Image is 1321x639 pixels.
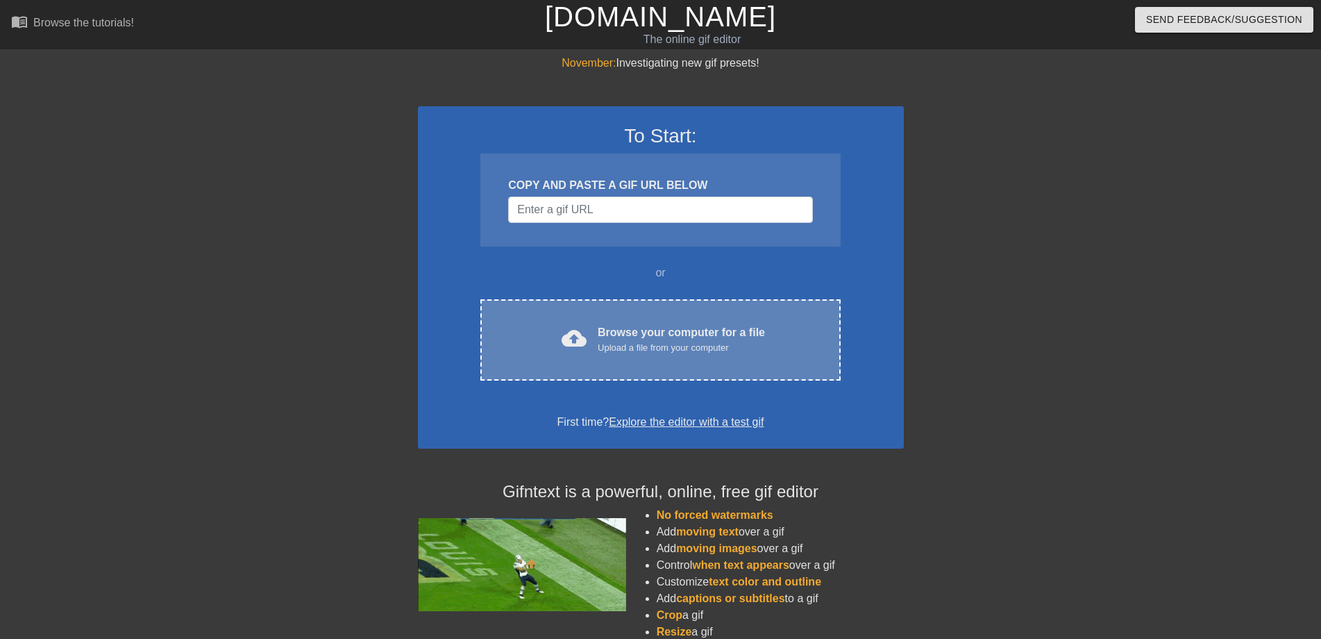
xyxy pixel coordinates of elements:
h4: Gifntext is a powerful, online, free gif editor [418,482,904,502]
span: captions or subtitles [676,592,784,604]
span: Crop [657,609,682,621]
div: The online gif editor [447,31,936,48]
li: Control over a gif [657,557,904,574]
span: moving images [676,542,757,554]
span: Resize [657,626,692,638]
div: Browse your computer for a file [598,324,765,355]
li: Add over a gif [657,524,904,540]
a: [DOMAIN_NAME] [545,1,776,32]
div: Investigating new gif presets! [418,55,904,72]
li: Customize [657,574,904,590]
h3: To Start: [436,124,886,148]
li: a gif [657,607,904,624]
div: First time? [436,414,886,431]
input: Username [508,197,812,223]
button: Send Feedback/Suggestion [1135,7,1313,33]
span: cloud_upload [562,326,587,351]
a: Explore the editor with a test gif [609,416,764,428]
span: No forced watermarks [657,509,773,521]
li: Add over a gif [657,540,904,557]
span: text color and outline [709,576,821,588]
span: menu_book [11,13,28,30]
span: Send Feedback/Suggestion [1146,11,1302,28]
div: COPY AND PASTE A GIF URL BELOW [508,177,812,194]
li: Add to a gif [657,590,904,607]
span: moving text [676,526,739,538]
img: football_small.gif [418,518,626,611]
div: Browse the tutorials! [33,17,134,28]
div: or [454,265,868,281]
div: Upload a file from your computer [598,341,765,355]
span: November: [562,57,616,69]
a: Browse the tutorials! [11,13,134,35]
span: when text appears [692,559,789,571]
